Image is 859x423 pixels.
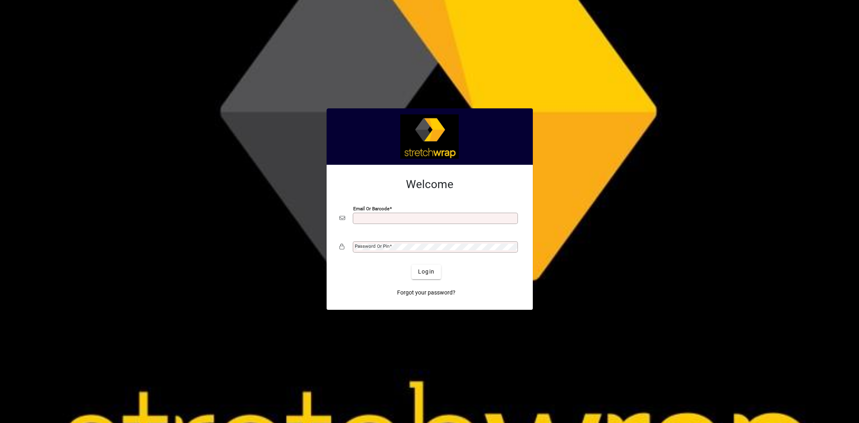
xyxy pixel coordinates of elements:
[412,265,441,279] button: Login
[418,267,435,276] span: Login
[339,178,520,191] h2: Welcome
[397,288,455,297] span: Forgot your password?
[394,286,459,300] a: Forgot your password?
[353,205,389,211] mat-label: Email or Barcode
[355,243,389,249] mat-label: Password or Pin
